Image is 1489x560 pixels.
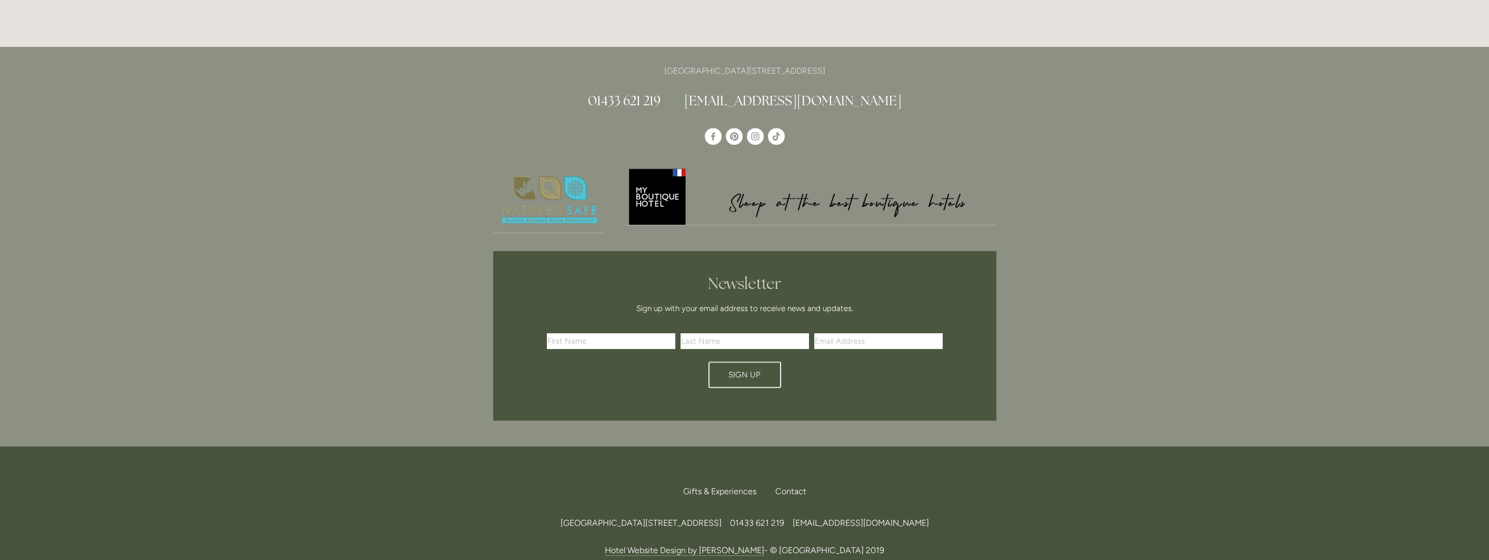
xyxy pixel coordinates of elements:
[623,167,996,226] a: My Boutique Hotel - Logo
[588,92,661,109] a: 01433 621 219
[768,128,785,145] a: TikTok
[623,167,996,225] img: My Boutique Hotel - Logo
[684,92,902,109] a: [EMAIL_ADDRESS][DOMAIN_NAME]
[683,480,765,503] a: Gifts & Experiences
[705,128,722,145] a: Losehill House Hotel & Spa
[551,274,939,293] h2: Newsletter
[730,518,784,528] span: 01433 621 219
[793,518,929,528] a: [EMAIL_ADDRESS][DOMAIN_NAME]
[561,518,722,528] span: [GEOGRAPHIC_DATA][STREET_ADDRESS]
[708,362,781,388] button: Sign Up
[605,545,764,556] a: Hotel Website Design by [PERSON_NAME]
[814,333,943,349] input: Email Address
[728,370,761,379] span: Sign Up
[493,543,996,557] p: - © [GEOGRAPHIC_DATA] 2019
[551,302,939,315] p: Sign up with your email address to receive news and updates.
[747,128,764,145] a: Instagram
[683,486,756,496] span: Gifts & Experiences
[493,167,606,233] img: Nature's Safe - Logo
[547,333,675,349] input: First Name
[493,167,606,234] a: Nature's Safe - Logo
[493,64,996,78] p: [GEOGRAPHIC_DATA][STREET_ADDRESS]
[767,480,806,503] div: Contact
[726,128,743,145] a: Pinterest
[681,333,809,349] input: Last Name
